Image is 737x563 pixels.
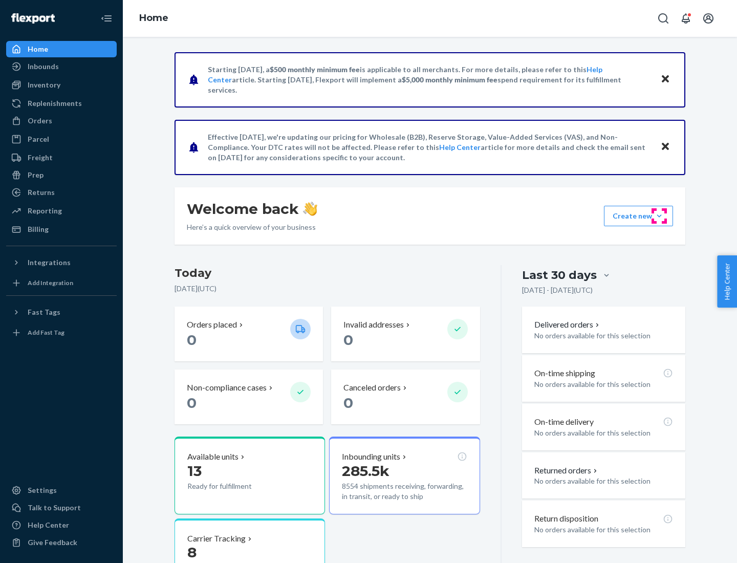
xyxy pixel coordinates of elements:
[6,203,117,219] a: Reporting
[187,533,246,545] p: Carrier Tracking
[28,98,82,109] div: Replenishments
[187,544,197,561] span: 8
[534,379,673,389] p: No orders available for this selection
[28,307,60,317] div: Fast Tags
[28,278,73,287] div: Add Integration
[653,8,674,29] button: Open Search Box
[28,257,71,268] div: Integrations
[28,116,52,126] div: Orders
[28,170,44,180] div: Prep
[659,72,672,87] button: Close
[676,8,696,29] button: Open notifications
[208,64,651,95] p: Starting [DATE], a is applicable to all merchants. For more details, please refer to this article...
[28,206,62,216] div: Reporting
[28,224,49,234] div: Billing
[6,167,117,183] a: Prep
[187,481,282,491] p: Ready for fulfillment
[534,465,599,477] button: Returned orders
[270,65,360,74] span: $500 monthly minimum fee
[343,319,404,331] p: Invalid addresses
[6,113,117,129] a: Orders
[329,437,480,514] button: Inbounding units285.5k8554 shipments receiving, forwarding, in transit, or ready to ship
[534,525,673,535] p: No orders available for this selection
[439,143,481,151] a: Help Center
[604,206,673,226] button: Create new
[208,132,651,163] p: Effective [DATE], we're updating our pricing for Wholesale (B2B), Reserve Storage, Value-Added Se...
[6,534,117,551] button: Give Feedback
[175,284,480,294] p: [DATE] ( UTC )
[187,200,317,218] h1: Welcome back
[6,517,117,533] a: Help Center
[534,331,673,341] p: No orders available for this selection
[187,451,239,463] p: Available units
[6,58,117,75] a: Inbounds
[175,307,323,361] button: Orders placed 0
[6,482,117,499] a: Settings
[28,80,60,90] div: Inventory
[175,437,325,514] button: Available units13Ready for fulfillment
[534,367,595,379] p: On-time shipping
[6,41,117,57] a: Home
[343,394,353,412] span: 0
[6,500,117,516] a: Talk to Support
[96,8,117,29] button: Close Navigation
[28,44,48,54] div: Home
[342,462,389,480] span: 285.5k
[28,61,59,72] div: Inbounds
[139,12,168,24] a: Home
[175,265,480,281] h3: Today
[187,319,237,331] p: Orders placed
[6,95,117,112] a: Replenishments
[187,222,317,232] p: Here’s a quick overview of your business
[342,481,467,502] p: 8554 shipments receiving, forwarding, in transit, or ready to ship
[6,77,117,93] a: Inventory
[342,451,400,463] p: Inbounding units
[534,416,594,428] p: On-time delivery
[28,503,81,513] div: Talk to Support
[534,428,673,438] p: No orders available for this selection
[331,370,480,424] button: Canceled orders 0
[6,131,117,147] a: Parcel
[534,513,598,525] p: Return disposition
[187,462,202,480] span: 13
[659,140,672,155] button: Close
[522,285,593,295] p: [DATE] - [DATE] ( UTC )
[303,202,317,216] img: hand-wave emoji
[6,149,117,166] a: Freight
[187,382,267,394] p: Non-compliance cases
[28,537,77,548] div: Give Feedback
[187,394,197,412] span: 0
[717,255,737,308] button: Help Center
[187,331,197,349] span: 0
[28,520,69,530] div: Help Center
[11,13,55,24] img: Flexport logo
[28,328,64,337] div: Add Fast Tag
[522,267,597,283] div: Last 30 days
[28,485,57,495] div: Settings
[28,187,55,198] div: Returns
[534,319,601,331] button: Delivered orders
[6,254,117,271] button: Integrations
[6,184,117,201] a: Returns
[175,370,323,424] button: Non-compliance cases 0
[28,153,53,163] div: Freight
[6,324,117,341] a: Add Fast Tag
[28,134,49,144] div: Parcel
[343,382,401,394] p: Canceled orders
[131,4,177,33] ol: breadcrumbs
[6,275,117,291] a: Add Integration
[6,304,117,320] button: Fast Tags
[331,307,480,361] button: Invalid addresses 0
[402,75,497,84] span: $5,000 monthly minimum fee
[343,331,353,349] span: 0
[698,8,719,29] button: Open account menu
[534,476,673,486] p: No orders available for this selection
[6,221,117,237] a: Billing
